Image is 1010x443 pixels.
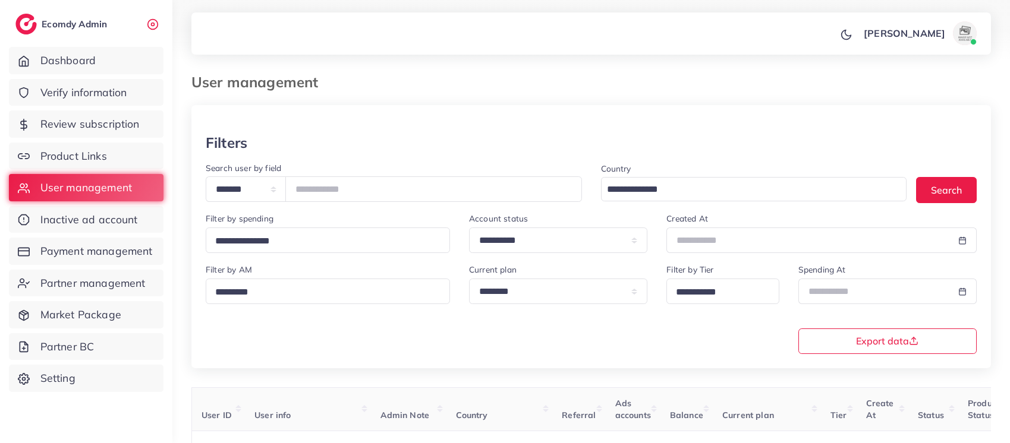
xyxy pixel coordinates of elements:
h3: User management [191,74,328,91]
a: Review subscription [9,110,163,138]
span: Product Status [968,398,999,420]
span: Review subscription [40,116,140,132]
img: avatar [953,21,977,45]
span: Export data [856,336,918,346]
h3: Filters [206,134,247,151]
span: Setting [40,371,75,386]
span: Market Package [40,307,121,322]
a: Product Links [9,143,163,170]
div: Search for option [206,279,450,304]
a: Setting [9,365,163,392]
span: Referral [562,410,596,420]
span: Inactive ad account [40,212,138,227]
a: [PERSON_NAME]avatar [857,21,981,45]
label: Spending At [798,264,846,276]
span: Verify information [40,85,127,100]
button: Export data [798,328,977,354]
a: User management [9,174,163,201]
span: Partner management [40,276,146,291]
span: Partner BC [40,339,95,355]
a: Inactive ad account [9,206,163,233]
span: User ID [202,410,232,420]
a: Partner management [9,270,163,297]
span: Country [456,410,488,420]
label: Current plan [469,264,517,276]
span: Product Links [40,148,107,164]
span: Dashboard [40,53,96,68]
span: Tier [830,410,847,420]
a: logoEcomdy Admin [15,14,110,34]
input: Search for option [603,181,892,199]
label: Filter by AM [206,264,252,276]
button: Search [916,177,977,202]
p: [PERSON_NAME] [864,26,945,40]
a: Dashboard [9,47,163,74]
h2: Ecomdy Admin [42,18,110,30]
div: Search for option [666,279,779,304]
div: Search for option [601,177,907,201]
span: Create At [866,398,894,420]
span: Payment management [40,243,153,259]
span: Admin Note [380,410,430,420]
a: Verify information [9,79,163,106]
input: Search for option [672,283,764,302]
label: Search user by field [206,162,281,174]
input: Search for option [211,283,435,302]
a: Market Package [9,301,163,328]
a: Payment management [9,238,163,265]
input: Search for option [211,232,435,251]
label: Country [601,163,631,175]
span: User management [40,180,132,195]
span: Current plan [722,410,774,420]
span: User info [254,410,291,420]
label: Filter by Tier [666,264,713,276]
div: Search for option [206,227,450,253]
a: Partner BC [9,333,163,360]
img: logo [15,14,37,34]
span: Ads accounts [615,398,651,420]
label: Filter by spending [206,213,273,224]
label: Created At [666,213,708,224]
span: Status [918,410,944,420]
span: Balance [670,410,703,420]
label: Account status [469,213,528,224]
